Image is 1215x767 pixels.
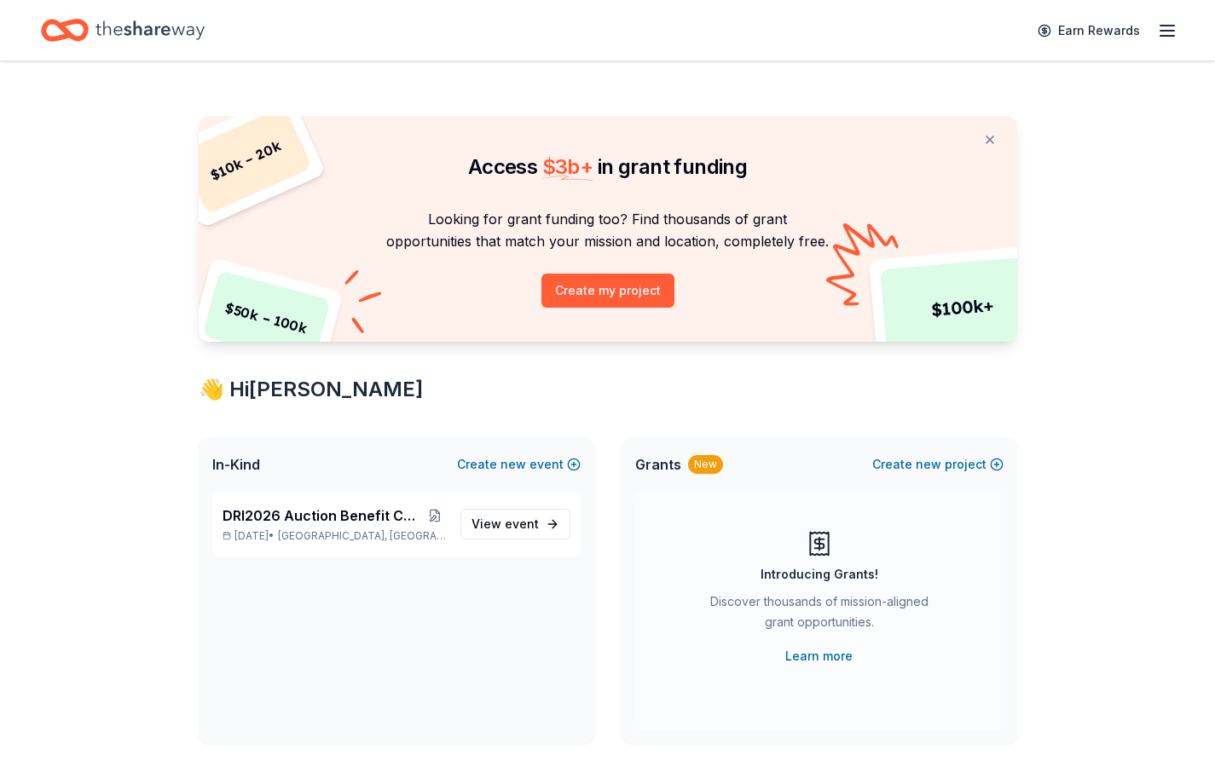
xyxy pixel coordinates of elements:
[278,529,446,543] span: [GEOGRAPHIC_DATA], [GEOGRAPHIC_DATA]
[872,454,1004,475] button: Createnewproject
[703,591,935,639] div: Discover thousands of mission-aligned grant opportunities.
[1027,15,1150,46] a: Earn Rewards
[179,106,312,215] div: $ 10k – 20k
[688,455,723,474] div: New
[541,274,674,308] button: Create my project
[223,505,424,526] span: DRI2026 Auction Benefit Cocktail Reception
[542,154,593,179] span: $ 3b +
[635,454,681,475] span: Grants
[460,509,570,539] a: View event
[916,454,941,475] span: new
[219,208,997,253] p: Looking for grant funding too? Find thousands of grant opportunities that match your mission and ...
[468,154,747,179] span: Access in grant funding
[785,646,853,666] a: Learn more
[41,10,205,50] a: Home
[199,376,1017,403] div: 👋 Hi [PERSON_NAME]
[212,454,260,475] span: In-Kind
[761,564,878,585] div: Introducing Grants!
[500,454,526,475] span: new
[223,529,447,543] p: [DATE] •
[505,516,539,531] span: event
[457,454,581,475] button: Createnewevent
[472,514,539,534] span: View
